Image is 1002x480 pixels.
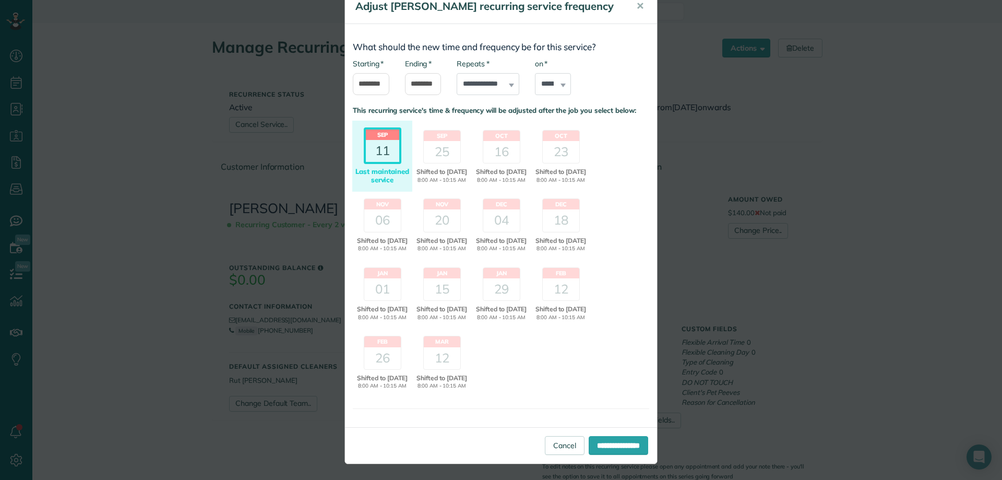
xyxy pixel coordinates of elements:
[473,167,530,177] span: Shifted to [DATE]
[535,58,547,69] label: on
[354,245,411,253] span: 8:00 AM - 10:15 AM
[413,245,470,253] span: 8:00 AM - 10:15 AM
[354,314,411,322] span: 8:00 AM - 10:15 AM
[473,314,530,322] span: 8:00 AM - 10:15 AM
[424,131,460,141] header: Sep
[405,58,432,69] label: Ending
[424,278,460,300] div: 15
[483,199,520,209] header: Dec
[354,236,411,245] span: Shifted to [DATE]
[545,436,584,455] a: Cancel
[364,268,401,278] header: Jan
[413,314,470,322] span: 8:00 AM - 10:15 AM
[366,130,399,140] header: Sep
[413,305,470,314] span: Shifted to [DATE]
[483,278,520,300] div: 29
[413,236,470,245] span: Shifted to [DATE]
[543,199,579,209] header: Dec
[413,382,470,390] span: 8:00 AM - 10:15 AM
[473,305,530,314] span: Shifted to [DATE]
[543,278,579,300] div: 12
[473,177,530,184] span: 8:00 AM - 10:15 AM
[353,42,649,52] h3: What should the new time and frequency be for this service?
[364,199,401,209] header: Nov
[473,245,530,253] span: 8:00 AM - 10:15 AM
[532,305,589,314] span: Shifted to [DATE]
[413,167,470,177] span: Shifted to [DATE]
[353,106,649,115] p: This recurring service's time & frequency will be adjusted after the job you select below:
[483,209,520,231] div: 04
[543,209,579,231] div: 18
[532,167,589,177] span: Shifted to [DATE]
[354,382,411,390] span: 8:00 AM - 10:15 AM
[543,141,579,163] div: 23
[364,347,401,369] div: 26
[532,245,589,253] span: 8:00 AM - 10:15 AM
[473,236,530,245] span: Shifted to [DATE]
[424,268,460,278] header: Jan
[483,141,520,163] div: 16
[364,209,401,231] div: 06
[424,347,460,369] div: 12
[532,236,589,245] span: Shifted to [DATE]
[413,373,470,383] span: Shifted to [DATE]
[424,209,460,231] div: 20
[543,131,579,141] header: Oct
[364,336,401,347] header: Feb
[532,177,589,184] span: 8:00 AM - 10:15 AM
[354,305,411,314] span: Shifted to [DATE]
[354,373,411,383] span: Shifted to [DATE]
[424,141,460,163] div: 25
[543,268,579,278] header: Feb
[483,131,520,141] header: Oct
[457,58,489,69] label: Repeats
[483,268,520,278] header: Jan
[532,314,589,322] span: 8:00 AM - 10:15 AM
[354,168,411,184] div: Last maintained service
[424,336,460,347] header: Mar
[413,177,470,184] span: 8:00 AM - 10:15 AM
[353,58,384,69] label: Starting
[424,199,460,209] header: Nov
[366,140,399,162] div: 11
[364,278,401,300] div: 01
